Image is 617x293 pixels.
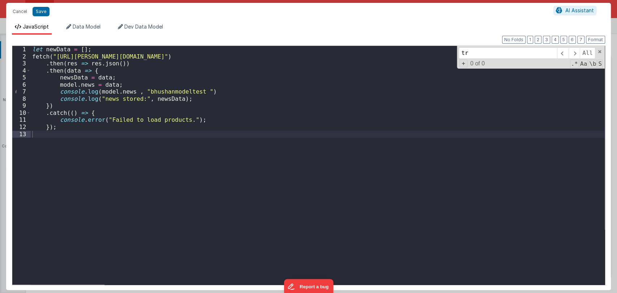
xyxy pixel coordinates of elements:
button: 1 [527,36,533,44]
span: Whole Word Search [588,60,597,68]
button: AI Assistant [553,6,596,15]
span: Toggel Replace mode [459,60,467,67]
div: 5 [12,74,31,81]
div: 4 [12,67,31,74]
button: 2 [535,36,541,44]
div: 6 [12,81,31,89]
div: 10 [12,109,31,117]
button: 3 [543,36,550,44]
div: 8 [12,95,31,103]
span: AI Assistant [565,7,594,13]
button: Save [33,7,50,16]
span: JavaScript [23,23,49,30]
div: 13 [12,131,31,138]
span: CaseSensitive Search [579,60,588,68]
div: 7 [12,88,31,95]
input: Search for [459,47,557,59]
span: Alt-Enter [580,47,595,59]
div: 12 [12,124,31,131]
span: RegExp Search [570,60,578,68]
button: 6 [569,36,576,44]
button: Format [586,36,605,44]
span: Search In Selection [597,60,603,68]
button: 5 [560,36,567,44]
div: 3 [12,60,31,67]
button: No Folds [502,36,526,44]
button: 4 [552,36,559,44]
div: 2 [12,53,31,60]
div: 1 [12,46,31,53]
button: Cancel [9,7,31,17]
div: 9 [12,102,31,109]
span: Data Model [73,23,100,30]
span: Dev Data Model [124,23,163,30]
span: 0 of 0 [467,60,488,67]
div: 11 [12,116,31,124]
button: 7 [577,36,584,44]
